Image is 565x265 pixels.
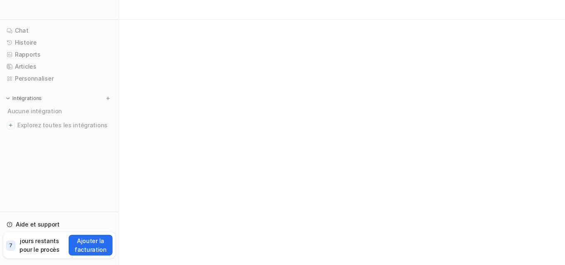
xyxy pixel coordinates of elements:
[105,95,111,101] img: menu_add.svg
[5,95,11,101] img: développer le menu
[9,242,12,248] font: 7
[15,27,29,34] font: Chat
[15,75,53,82] font: Personnaliser
[19,237,60,253] font: jours restants pour le procès
[12,95,42,101] font: Intégrations
[3,219,115,230] a: Aide et support
[3,94,44,103] button: Intégrations
[69,235,113,255] button: Ajouter la facturation
[7,121,15,129] img: explorer toutes les intégrations
[3,61,115,72] a: Articles
[3,49,115,60] a: Rapports
[7,107,62,115] font: Aucune intégration
[3,25,115,36] a: Chat
[17,122,108,129] font: Explorez toutes les intégrations
[3,119,115,131] a: Explorez toutes les intégrations
[3,73,115,84] a: Personnaliser
[16,221,60,228] font: Aide et support
[3,37,115,48] a: Histoire
[74,237,107,253] font: Ajouter la facturation
[15,51,41,58] font: Rapports
[15,39,37,46] font: Histoire
[15,63,36,70] font: Articles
